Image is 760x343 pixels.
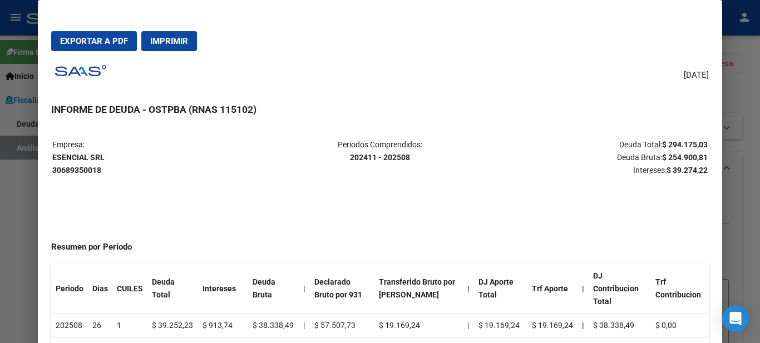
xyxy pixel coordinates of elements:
span: Exportar a PDF [60,36,128,46]
th: DJ Aporte Total [474,264,527,314]
td: $ 19.169,24 [474,314,527,338]
th: DJ Contribucion Total [589,264,651,314]
th: CUILES [112,264,147,314]
h3: INFORME DE DEUDA - OSTPBA (RNAS 115102) [51,102,708,117]
p: Empresa: [52,138,270,176]
div: Open Intercom Messenger [722,305,749,332]
td: | [299,314,310,338]
strong: $ 294.175,03 [662,140,708,149]
th: Transferido Bruto por [PERSON_NAME] [374,264,463,314]
td: $ 38.338,49 [589,314,651,338]
strong: 202411 - 202508 [350,153,410,162]
td: $ 38.338,49 [248,314,299,338]
td: $ 0,00 [651,314,709,338]
th: | [299,264,310,314]
p: Deuda Total: Deuda Bruta: Intereses: [490,138,708,176]
th: | [578,264,589,314]
th: | [578,314,589,338]
th: Intereses [198,264,248,314]
th: Trf Contribucion [651,264,709,314]
td: $ 19.169,24 [527,314,578,338]
td: 202508 [51,314,88,338]
th: Periodo [51,264,88,314]
td: 26 [88,314,112,338]
th: Deuda Total [147,264,198,314]
span: [DATE] [684,69,709,82]
td: $ 57.507,73 [310,314,374,338]
span: Imprimir [150,36,188,46]
h4: Resumen por Período [51,241,708,253]
th: Dias [88,264,112,314]
td: | [463,314,474,338]
strong: ESENCIAL SRL 30689350018 [52,153,105,175]
th: | [463,264,474,314]
td: $ 39.252,23 [147,314,198,338]
th: Deuda Bruta [248,264,299,314]
strong: $ 254.900,81 [662,153,708,162]
th: Trf Aporte [527,264,578,314]
button: Exportar a PDF [51,31,137,51]
strong: $ 39.274,22 [667,166,708,175]
th: Declarado Bruto por 931 [310,264,374,314]
td: $ 913,74 [198,314,248,338]
td: 1 [112,314,147,338]
p: Periodos Comprendidos: [271,138,488,164]
td: $ 19.169,24 [374,314,463,338]
button: Imprimir [141,31,197,51]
